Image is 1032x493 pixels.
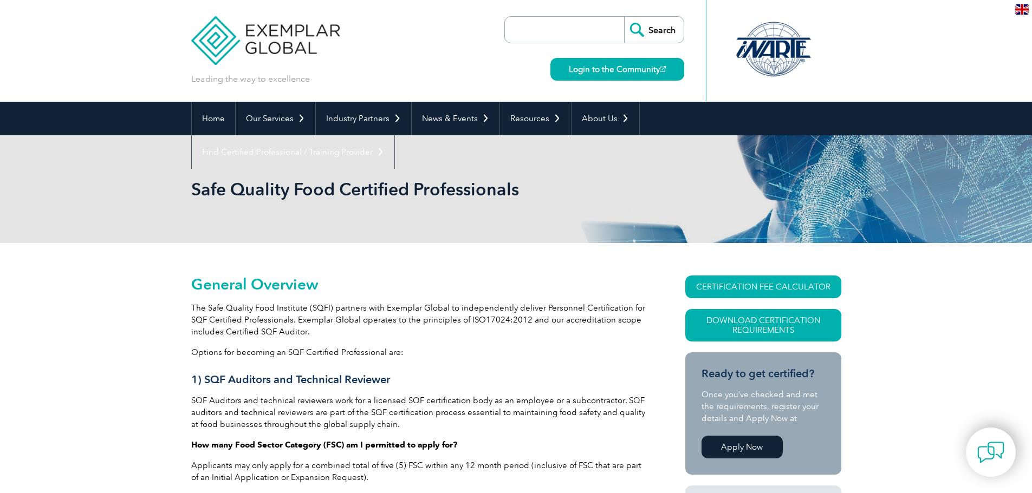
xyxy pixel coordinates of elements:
a: About Us [572,102,639,135]
img: contact-chat.png [977,439,1004,466]
h3: Ready to get certified? [702,367,825,380]
a: CERTIFICATION FEE CALCULATOR [685,275,841,298]
img: open_square.png [660,66,666,72]
p: Once you’ve checked and met the requirements, register your details and Apply Now at [702,389,825,424]
a: Our Services [236,102,315,135]
a: Download Certification Requirements [685,309,841,341]
h3: 1) SQF Auditors and Technical Reviewer [191,373,646,386]
p: Leading the way to excellence [191,73,310,85]
a: Login to the Community [550,58,684,81]
p: SQF Auditors and technical reviewers work for a licensed SQF certification body as an employee or... [191,395,646,430]
input: Search [624,17,684,43]
a: Apply Now [702,436,783,458]
a: Home [192,102,235,135]
a: News & Events [412,102,499,135]
h1: Safe Quality Food Certified Professionals [191,179,607,200]
a: Industry Partners [316,102,411,135]
h2: General Overview [191,275,646,293]
strong: How many Food Sector Category (FSC) am I permitted to apply for? [191,440,457,450]
p: Options for becoming an SQF Certified Professional are: [191,346,646,358]
a: Find Certified Professional / Training Provider [192,135,394,169]
p: The Safe Quality Food Institute (SQFI) partners with Exemplar Global to independently deliver Per... [191,302,646,338]
a: Resources [500,102,571,135]
img: en [1015,4,1029,15]
p: Applicants may only apply for a combined total of five (5) FSC within any 12 month period (inclus... [191,459,646,483]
